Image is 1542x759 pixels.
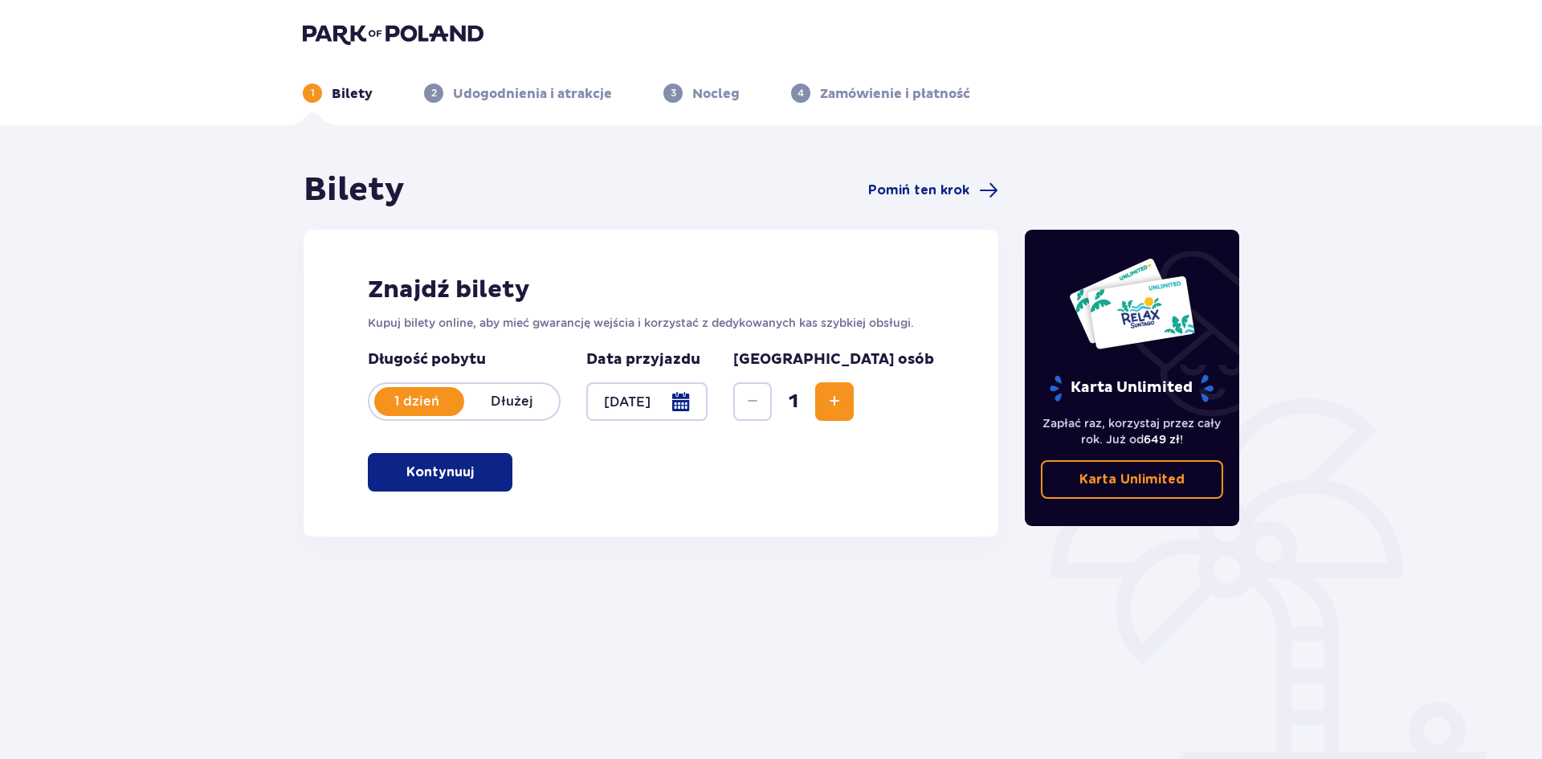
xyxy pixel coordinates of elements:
[1079,471,1185,488] p: Karta Unlimited
[791,84,970,103] div: 4Zamówienie i płatność
[1041,460,1224,499] a: Karta Unlimited
[663,84,740,103] div: 3Nocleg
[1041,415,1224,447] p: Zapłać raz, korzystaj przez cały rok. Już od !
[868,182,969,199] span: Pomiń ten krok
[368,350,561,369] p: Długość pobytu
[368,275,934,305] h2: Znajdź bilety
[303,22,483,45] img: Park of Poland logo
[1068,257,1196,350] img: Dwie karty całoroczne do Suntago z napisem 'UNLIMITED RELAX', na białym tle z tropikalnymi liśćmi...
[868,181,998,200] a: Pomiń ten krok
[820,85,970,103] p: Zamówienie i płatność
[311,86,315,100] p: 1
[1144,433,1180,446] span: 649 zł
[368,315,934,331] p: Kupuj bilety online, aby mieć gwarancję wejścia i korzystać z dedykowanych kas szybkiej obsługi.
[303,84,373,103] div: 1Bilety
[369,393,464,410] p: 1 dzień
[1048,374,1215,402] p: Karta Unlimited
[431,86,437,100] p: 2
[815,382,854,421] button: Zwiększ
[304,170,405,210] h1: Bilety
[798,86,804,100] p: 4
[671,86,676,100] p: 3
[586,350,700,369] p: Data przyjazdu
[424,84,612,103] div: 2Udogodnienia i atrakcje
[464,393,559,410] p: Dłużej
[332,85,373,103] p: Bilety
[368,453,512,492] button: Kontynuuj
[453,85,612,103] p: Udogodnienia i atrakcje
[692,85,740,103] p: Nocleg
[733,382,772,421] button: Zmniejsz
[733,350,934,369] p: [GEOGRAPHIC_DATA] osób
[406,463,474,481] p: Kontynuuj
[775,390,812,414] span: 1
